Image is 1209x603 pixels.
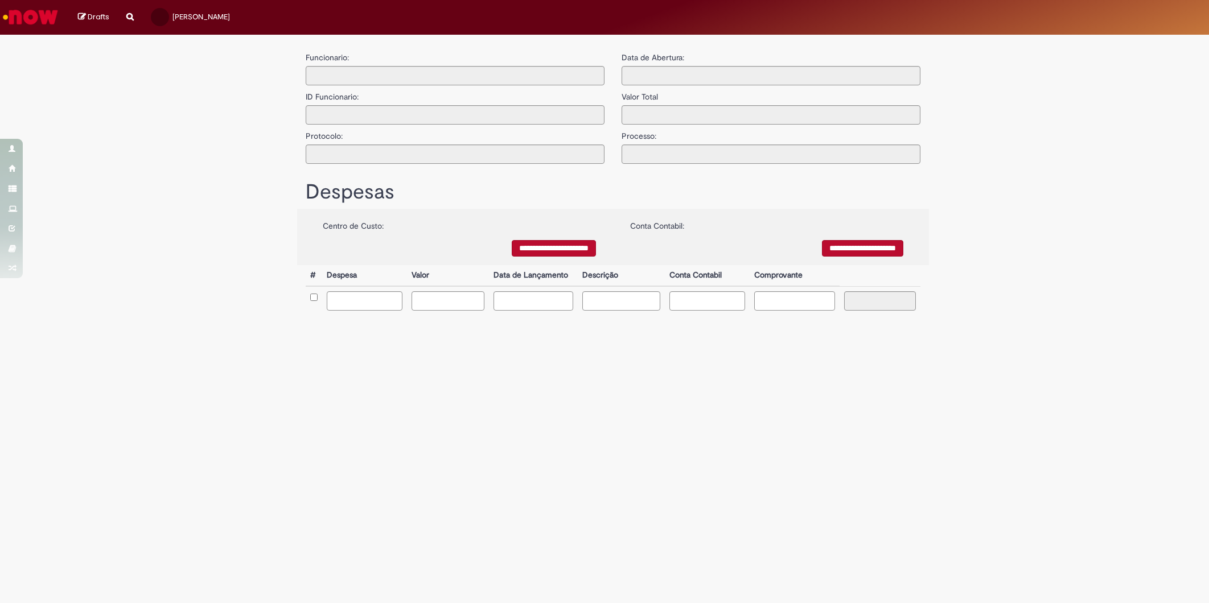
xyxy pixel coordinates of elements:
th: Descrição [578,265,664,286]
th: Despesa [322,265,407,286]
a: Drafts [78,12,109,23]
th: Comprovante [750,265,840,286]
h1: Despesas [306,181,920,204]
label: Valor Total [622,85,658,102]
label: Processo: [622,125,656,142]
label: ID Funcionario: [306,85,359,102]
span: [PERSON_NAME] [172,12,230,22]
th: # [306,265,322,286]
img: ServiceNow [1,6,60,28]
label: Protocolo: [306,125,343,142]
span: Drafts [88,11,109,22]
label: Funcionario: [306,52,349,63]
th: Conta Contabil [665,265,750,286]
label: Conta Contabil: [630,214,684,232]
label: Data de Abertura: [622,52,684,63]
th: Valor [407,265,488,286]
th: Data de Lançamento [489,265,578,286]
label: Centro de Custo: [323,214,384,232]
